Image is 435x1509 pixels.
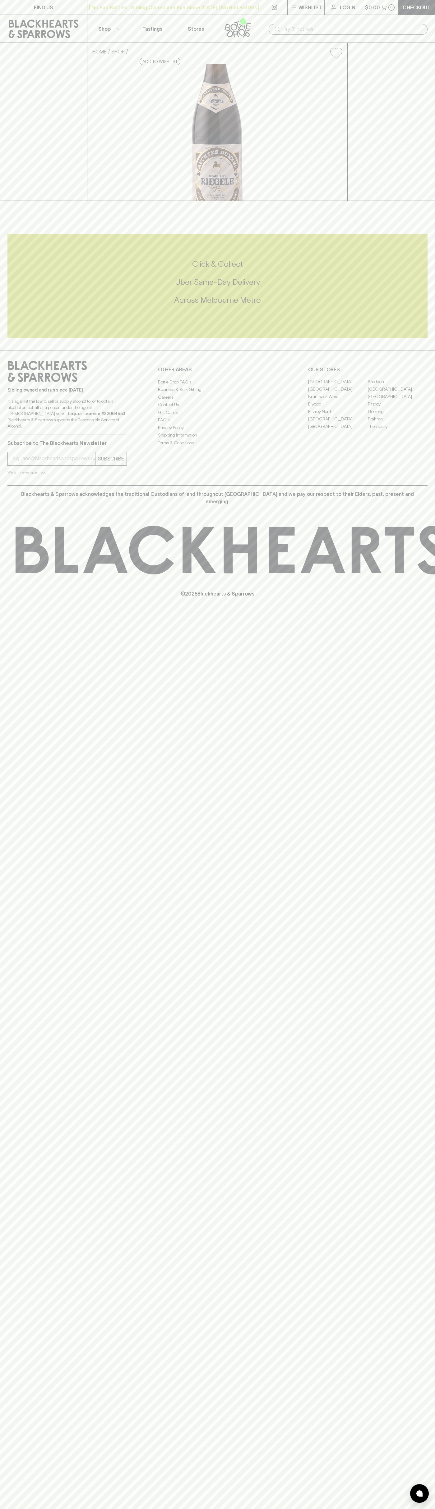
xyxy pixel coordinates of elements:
a: [GEOGRAPHIC_DATA] [308,423,368,430]
a: Brunswick West [308,393,368,401]
p: Sibling owned and run since [DATE] [7,387,127,393]
h5: Uber Same-Day Delivery [7,277,428,287]
a: Bottle Drop FAQ's [158,378,277,386]
p: OUR STORES [308,366,428,373]
input: Try "Pinot noir" [284,24,423,34]
a: Business & Bulk Gifting [158,386,277,393]
strong: Liquor License #32064953 [68,411,125,416]
p: Subscribe to The Blackhearts Newsletter [7,439,127,447]
p: OTHER AREAS [158,366,277,373]
p: Shop [98,25,111,33]
p: FIND US [34,4,53,11]
a: Tastings [131,15,174,43]
a: HOME [92,49,107,54]
a: Terms & Conditions [158,439,277,446]
a: Braddon [368,378,428,386]
a: [GEOGRAPHIC_DATA] [368,393,428,401]
p: Tastings [142,25,162,33]
p: Login [340,4,355,11]
p: It is against the law to sell or supply alcohol to, or to obtain alcohol on behalf of a person un... [7,398,127,429]
a: Privacy Policy [158,424,277,431]
p: Stores [188,25,204,33]
img: bubble-icon [416,1490,423,1497]
a: [GEOGRAPHIC_DATA] [308,415,368,423]
h5: Click & Collect [7,259,428,269]
p: 0 [390,6,393,9]
button: Shop [87,15,131,43]
a: Geelong [368,408,428,415]
a: [GEOGRAPHIC_DATA] [308,386,368,393]
a: [GEOGRAPHIC_DATA] [368,386,428,393]
a: Careers [158,393,277,401]
button: Add to wishlist [328,45,345,61]
a: Elwood [308,401,368,408]
img: 26596.png [87,64,347,201]
p: Checkout [403,4,431,11]
a: Shipping Information [158,432,277,439]
p: $0.00 [365,4,380,11]
a: Prahran [368,415,428,423]
a: Fitzroy North [308,408,368,415]
p: Wishlist [298,4,322,11]
a: SHOP [111,49,125,54]
button: Add to wishlist [140,58,180,65]
p: We will never spam you [7,469,127,475]
button: SUBSCRIBE [95,452,127,465]
a: Fitzroy [368,401,428,408]
h5: Across Melbourne Metro [7,295,428,305]
p: SUBSCRIBE [98,455,124,462]
p: Blackhearts & Sparrows acknowledges the traditional Custodians of land throughout [GEOGRAPHIC_DAT... [12,490,423,505]
a: Contact Us [158,401,277,409]
div: Call to action block [7,234,428,338]
a: Stores [174,15,218,43]
a: Gift Cards [158,409,277,416]
a: FAQ's [158,416,277,424]
a: Thornbury [368,423,428,430]
a: [GEOGRAPHIC_DATA] [308,378,368,386]
input: e.g. jane@blackheartsandsparrows.com.au [12,454,95,464]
